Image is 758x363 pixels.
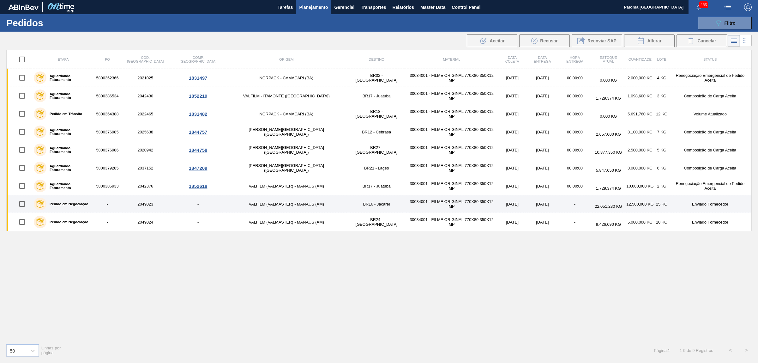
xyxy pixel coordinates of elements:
[120,87,171,105] td: 2042430
[279,58,293,61] span: Origem
[172,165,224,171] div: 1847209
[625,69,654,87] td: 2.000,000 KG
[498,159,526,177] td: [DATE]
[7,213,752,231] a: Pedido em Negociação-2049024-VALFILM (VALMASTER) - MANAUS (AM)BR24 - [GEOGRAPHIC_DATA]30034001 - ...
[595,204,622,209] span: 22.051,230 KG
[120,177,171,195] td: 2042376
[654,195,669,213] td: 25 KG
[348,177,405,195] td: BR17 - Juatuba
[558,123,592,141] td: 00:00:00
[46,202,88,206] label: Pedido em Negociação
[625,87,654,105] td: 1.098,600 KG
[490,38,504,43] span: Aceitar
[443,58,460,61] span: Material
[526,213,558,231] td: [DATE]
[669,105,752,123] td: Volume Atualizado
[654,159,669,177] td: 6 KG
[526,69,558,87] td: [DATE]
[596,96,621,101] span: 1.729,374 KG
[669,177,752,195] td: Renegociação Emergencial de Pedido Aceita
[669,123,752,141] td: Composição de Carga Aceita
[420,3,445,11] span: Master Data
[46,74,93,82] label: Aguardando Faturamento
[534,56,551,63] span: Data Entrega
[526,87,558,105] td: [DATE]
[7,159,752,177] a: Aguardando Faturamento58003792852037152[PERSON_NAME][GEOGRAPHIC_DATA] ([GEOGRAPHIC_DATA])BR21 - L...
[669,87,752,105] td: Composição de Carga Aceita
[225,141,348,159] td: [PERSON_NAME][GEOGRAPHIC_DATA] ([GEOGRAPHIC_DATA])
[172,183,224,189] div: 1852618
[624,34,675,47] button: Alterar
[740,35,752,47] div: Visão em Cards
[654,87,669,105] td: 3 KG
[180,56,216,63] span: Comp. [GEOGRAPHIC_DATA]
[225,87,348,105] td: VALFILM - ITAMONTE ([GEOGRAPHIC_DATA])
[697,38,716,43] span: Cancelar
[105,58,110,61] span: PO
[46,112,82,116] label: Pedido em Trânsito
[405,87,498,105] td: 30034001 - FILME ORIGINAL 770X80 350X12 MP
[558,177,592,195] td: 00:00:00
[95,177,119,195] td: 5800386933
[46,146,93,154] label: Aguardando Faturamento
[625,195,654,213] td: 12.500,000 KG
[95,123,119,141] td: 5800376985
[526,141,558,159] td: [DATE]
[348,87,405,105] td: BR17 - Juatuba
[7,177,752,195] a: Aguardando Faturamento58003869332042376VALFILM (VALMASTER) - MANAUS (AM)BR17 - Juatuba30034001 - ...
[596,168,621,173] span: 5.847,050 KG
[120,123,171,141] td: 2025638
[498,177,526,195] td: [DATE]
[172,75,224,81] div: 1831497
[699,1,708,8] span: 453
[225,159,348,177] td: [PERSON_NAME][GEOGRAPHIC_DATA] ([GEOGRAPHIC_DATA])
[498,195,526,213] td: [DATE]
[348,195,405,213] td: BR16 - Jacareí
[225,69,348,87] td: NORPACK - CAMAÇARI (BA)
[558,159,592,177] td: 00:00:00
[8,4,39,10] img: TNhmsLtSVTkK8tSr43FrP2fwEKptu5GPRR3wAAAABJRU5ErkJggg==
[540,38,557,43] span: Recusar
[171,213,225,231] td: -
[498,87,526,105] td: [DATE]
[467,34,517,47] div: Aceitar
[225,177,348,195] td: VALFILM (VALMASTER) - MANAUS (AM)
[657,58,666,61] span: Lote
[172,111,224,117] div: 1831482
[723,342,738,358] button: <
[361,3,386,11] span: Transportes
[654,213,669,231] td: 10 KG
[58,58,69,61] span: Etapa
[587,38,617,43] span: Reenviar SAP
[120,195,171,213] td: 2049023
[171,195,225,213] td: -
[498,69,526,87] td: [DATE]
[625,177,654,195] td: 10.000,000 KG
[572,34,622,47] div: Reenviar SAP
[95,213,119,231] td: -
[519,34,570,47] button: Recusar
[278,3,293,11] span: Tarefas
[405,123,498,141] td: 30034001 - FILME ORIGINAL 770X80 350X12 MP
[95,105,119,123] td: 5800364388
[46,164,93,172] label: Aguardando Faturamento
[625,123,654,141] td: 3.100,000 KG
[452,3,480,11] span: Control Panel
[46,128,93,136] label: Aguardando Faturamento
[348,159,405,177] td: BR21 - Lages
[654,69,669,87] td: 4 KG
[6,19,104,27] h1: Pedidos
[120,141,171,159] td: 2020942
[225,213,348,231] td: VALFILM (VALMASTER) - MANAUS (AM)
[172,129,224,135] div: 1844757
[595,150,622,155] span: 10.877,350 KG
[7,195,752,213] a: Pedido em Negociação-2049023-VALFILM (VALMASTER) - MANAUS (AM)BR16 - Jacareí30034001 - FILME ORIG...
[348,141,405,159] td: BR27 - [GEOGRAPHIC_DATA]
[654,105,669,123] td: 12 KG
[654,123,669,141] td: 7 KG
[677,34,727,47] div: Cancelar Pedidos em Massa
[596,186,621,191] span: 1.729,374 KG
[7,87,752,105] a: Aguardando Faturamento58003865342042430VALFILM - ITAMONTE ([GEOGRAPHIC_DATA])BR17 - Juatuba300340...
[625,213,654,231] td: 5.000,000 KG
[526,123,558,141] td: [DATE]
